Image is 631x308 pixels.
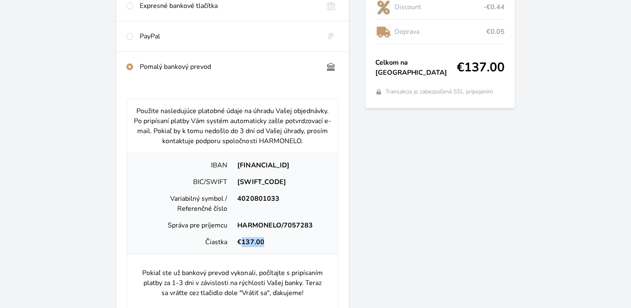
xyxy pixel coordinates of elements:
[375,58,457,78] span: Celkom na [GEOGRAPHIC_DATA]
[375,21,391,42] img: delivery-lo.png
[140,1,317,11] div: Expresné bankové tlačítka
[232,177,331,187] div: [SWIFT_CODE]
[140,62,317,72] div: Pomalý bankový prevod
[232,160,331,170] div: [FINANCIAL_ID]
[232,237,331,247] div: €137.00
[483,2,505,12] span: -€0.44
[395,27,486,37] span: Doprava
[134,220,233,230] div: Správa pre príjemcu
[140,31,317,41] div: PayPal
[134,237,233,247] div: Čiastka
[134,160,233,170] div: IBAN
[486,27,505,37] span: €0.05
[134,194,233,214] div: Variabilný symbol / Referenčné číslo
[232,194,331,214] div: 4020801033
[232,220,331,230] div: HARMONELO/7057283
[323,1,339,11] img: onlineBanking_SK.svg
[134,177,233,187] div: BIC/SWIFT
[323,62,339,72] img: bankTransfer_IBAN.svg
[134,106,331,146] p: Použite nasledujúce platobné údaje na úhradu Vašej objednávky. Po pripísaní platby Vám systém aut...
[323,31,339,41] img: paypal.svg
[134,261,331,305] p: Pokiaľ ste už bankový prevod vykonali, počítajte s pripísaním platby za 1-3 dni v závislosti na r...
[385,88,493,96] span: Transakcia je zabezpečená SSL pripojením
[395,2,483,12] span: Discount
[457,60,505,75] span: €137.00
